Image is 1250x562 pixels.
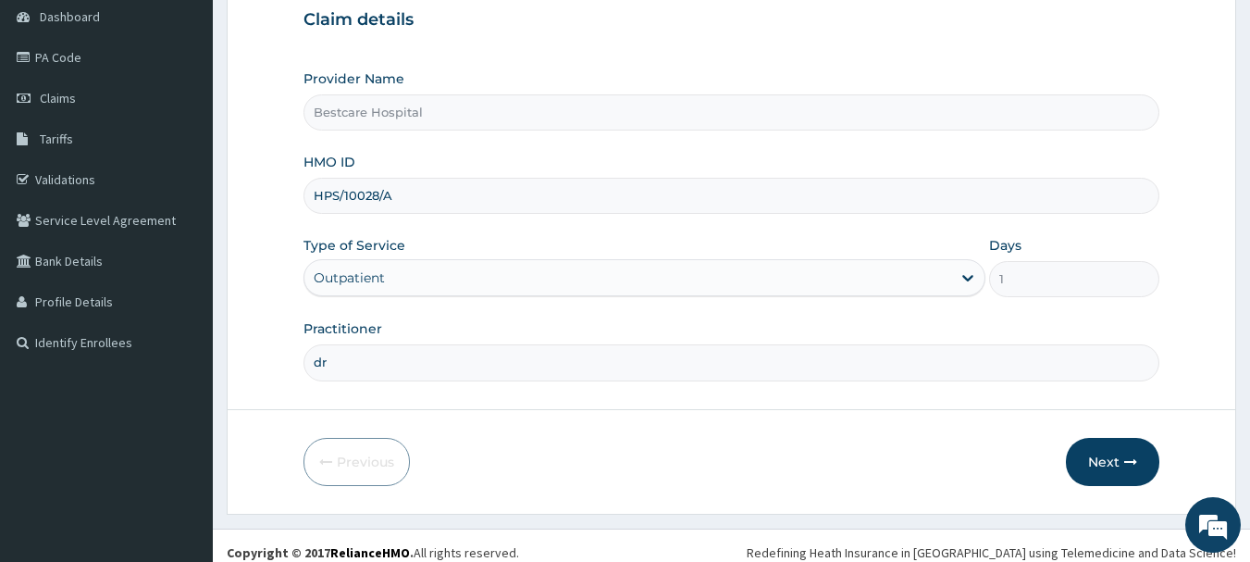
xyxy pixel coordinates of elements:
strong: Copyright © 2017 . [227,544,414,561]
h3: Claim details [303,10,1160,31]
span: Claims [40,90,76,106]
input: Enter Name [303,344,1160,381]
a: RelianceHMO [330,544,410,561]
span: We're online! [107,165,255,352]
span: Dashboard [40,8,100,25]
button: Previous [303,438,410,486]
div: Outpatient [314,269,385,287]
label: Provider Name [303,69,404,88]
img: d_794563401_company_1708531726252_794563401 [34,93,75,139]
label: Type of Service [303,236,405,255]
button: Next [1066,438,1159,486]
div: Minimize live chat window [303,9,348,54]
div: Chat with us now [96,104,311,128]
span: Tariffs [40,131,73,147]
textarea: Type your message and hit 'Enter' [9,369,353,434]
label: HMO ID [303,153,355,171]
label: Practitioner [303,319,382,338]
div: Redefining Heath Insurance in [GEOGRAPHIC_DATA] using Telemedicine and Data Science! [747,543,1236,562]
input: Enter HMO ID [303,178,1160,214]
label: Days [989,236,1021,255]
